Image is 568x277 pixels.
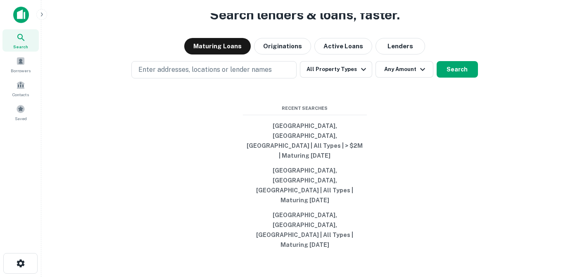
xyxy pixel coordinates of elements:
button: [GEOGRAPHIC_DATA], [GEOGRAPHIC_DATA], [GEOGRAPHIC_DATA] | All Types | > $2M | Maturing [DATE] [243,118,367,163]
a: Contacts [2,77,39,99]
a: Search [2,29,39,52]
button: [GEOGRAPHIC_DATA], [GEOGRAPHIC_DATA], [GEOGRAPHIC_DATA] | All Types | Maturing [DATE] [243,163,367,208]
button: Search [437,61,478,78]
button: Active Loans [314,38,372,54]
a: Saved [2,101,39,123]
button: [GEOGRAPHIC_DATA], [GEOGRAPHIC_DATA], [GEOGRAPHIC_DATA] | All Types | Maturing [DATE] [243,208,367,252]
button: Any Amount [375,61,433,78]
h3: Search lenders & loans, faster. [210,5,400,25]
button: Enter addresses, locations or lender names [131,61,297,78]
p: Enter addresses, locations or lender names [138,65,272,75]
a: Borrowers [2,53,39,76]
span: Saved [15,115,27,122]
span: Recent Searches [243,105,367,112]
button: Maturing Loans [184,38,251,54]
iframe: Chat Widget [527,185,568,224]
button: Originations [254,38,311,54]
img: capitalize-icon.png [13,7,29,23]
span: Search [13,43,28,50]
button: All Property Types [300,61,372,78]
span: Contacts [12,91,29,98]
button: Lenders [375,38,425,54]
span: Borrowers [11,67,31,74]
